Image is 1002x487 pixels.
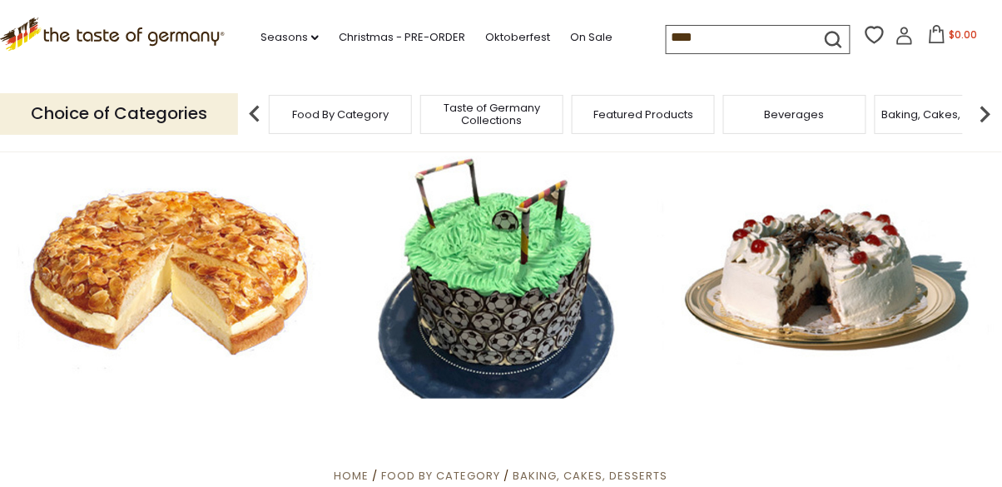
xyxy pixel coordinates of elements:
a: Taste of Germany Collections [425,102,558,127]
a: Baking, Cakes, Desserts [513,468,668,484]
img: next arrow [969,97,1002,131]
a: Christmas - PRE-ORDER [339,28,465,47]
a: Oktoberfest [485,28,550,47]
img: previous arrow [238,97,271,131]
a: Seasons [260,28,319,47]
a: Featured Products [593,108,693,121]
span: $0.00 [950,27,978,42]
a: Beverages [765,108,825,121]
button: $0.00 [917,25,988,50]
a: Food By Category [292,108,389,121]
a: Food By Category [381,468,500,484]
a: Home [334,468,369,484]
a: On Sale [570,28,613,47]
